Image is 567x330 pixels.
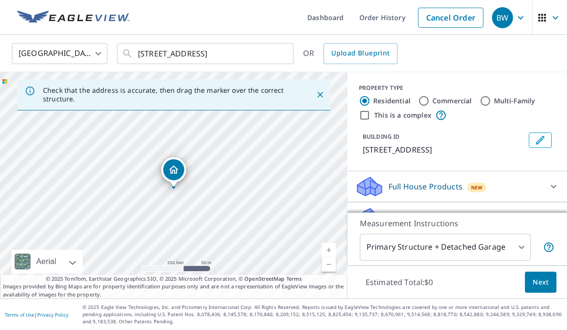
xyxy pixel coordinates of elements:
[492,7,513,28] div: BW
[314,88,326,101] button: Close
[17,11,130,25] img: EV Logo
[5,311,34,318] a: Terms of Use
[494,96,535,106] label: Multi-Family
[360,234,531,261] div: Primary Structure + Detached Garage
[360,218,555,229] p: Measurement Instructions
[525,272,556,293] button: Next
[5,312,68,318] p: |
[373,96,410,106] label: Residential
[322,243,336,257] a: Current Level 17, Zoom In
[529,132,552,148] button: Edit building 1
[418,8,483,28] a: Cancel Order
[37,311,68,318] a: Privacy Policy
[374,110,431,120] label: This is a complex
[322,257,336,272] a: Current Level 17, Zoom Out
[303,43,398,64] div: OR
[12,40,107,67] div: [GEOGRAPHIC_DATA]
[33,250,59,274] div: Aerial
[244,275,284,282] a: OpenStreetMap
[432,96,472,106] label: Commercial
[533,276,549,288] span: Next
[331,47,389,59] span: Upload Blueprint
[161,157,186,187] div: Dropped pin, building 1, Residential property, 140 Commonwealth Ave Chestnut Hill, MA 02467
[363,132,399,141] p: BUILDING ID
[355,175,559,198] div: Full House ProductsNew
[324,43,397,64] a: Upload Blueprint
[46,275,302,283] span: © 2025 TomTom, Earthstar Geographics SIO, © 2025 Microsoft Corporation, ©
[355,206,559,229] div: Roof ProductsNew
[358,272,441,293] p: Estimated Total: $0
[359,84,556,92] div: PROPERTY TYPE
[11,250,83,274] div: Aerial
[43,86,299,103] p: Check that the address is accurate, then drag the marker over the correct structure.
[388,181,462,192] p: Full House Products
[138,40,274,67] input: Search by address or latitude-longitude
[83,304,562,325] p: © 2025 Eagle View Technologies, Inc. and Pictometry International Corp. All Rights Reserved. Repo...
[286,275,302,282] a: Terms
[471,184,483,191] span: New
[363,144,525,155] p: [STREET_ADDRESS]
[543,242,555,253] span: Your report will include the primary structure and a detached garage if one exists.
